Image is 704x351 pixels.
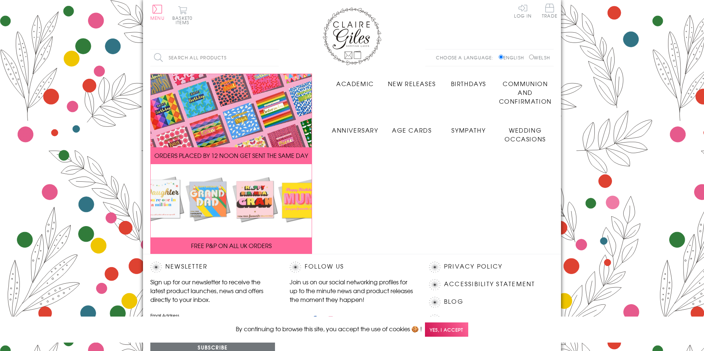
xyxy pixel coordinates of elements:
[497,120,554,143] a: Wedding Occasions
[150,312,275,319] label: Email Address
[327,74,384,88] a: Academic
[176,15,192,26] span: 0 items
[444,262,502,271] a: Privacy Policy
[388,79,436,88] span: New Releases
[529,54,550,61] label: Welsh
[150,262,275,273] h2: Newsletter
[440,74,497,88] a: Birthdays
[150,277,275,304] p: Sign up for our newsletter to receive the latest product launches, news and offers directly to yo...
[444,314,489,324] a: Contact Us
[499,54,528,61] label: English
[451,79,486,88] span: Birthdays
[444,297,463,307] a: Blog
[290,262,414,273] h2: Follow Us
[440,120,497,134] a: Sympathy
[154,151,308,160] span: ORDERS PLACED BY 12 NOON GET SENT THE SAME DAY
[327,120,384,134] a: Anniversary
[529,55,534,59] input: Welsh
[271,49,279,66] input: Search
[499,55,503,59] input: English
[499,79,552,106] span: Communion and Confirmation
[150,49,279,66] input: Search all products
[336,79,374,88] span: Academic
[497,74,554,106] a: Communion and Confirmation
[191,241,272,250] span: FREE P&P ON ALL UK ORDERS
[384,120,440,134] a: Age Cards
[392,126,432,134] span: Age Cards
[542,4,557,19] a: Trade
[150,15,165,21] span: Menu
[150,5,165,20] button: Menu
[332,126,378,134] span: Anniversary
[505,126,546,143] span: Wedding Occasions
[514,4,532,18] a: Log In
[384,74,440,88] a: New Releases
[436,54,497,61] p: Choose a language:
[290,277,414,304] p: Join us on our social networking profiles for up to the minute news and product releases the mome...
[444,279,535,289] a: Accessibility Statement
[172,6,192,25] button: Basket0 items
[425,322,468,337] span: Yes, I accept
[542,4,557,18] span: Trade
[323,7,381,65] img: Claire Giles Greetings Cards
[451,126,485,134] span: Sympathy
